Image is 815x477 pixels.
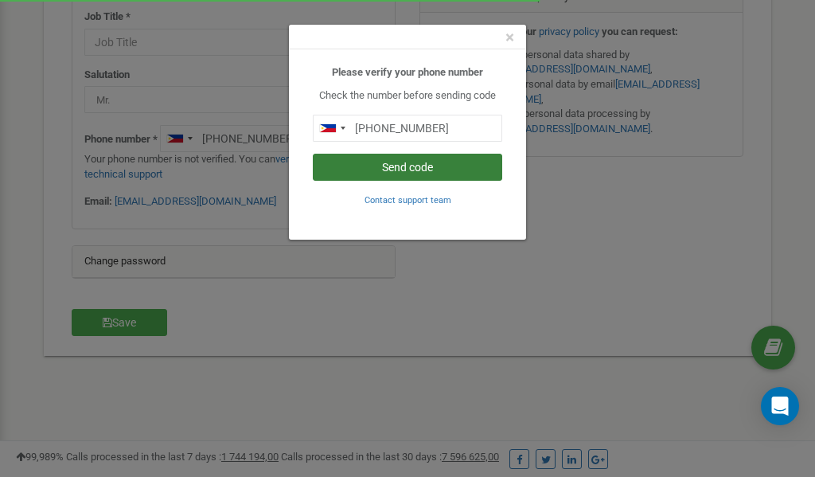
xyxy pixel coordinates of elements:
[313,115,502,142] input: 0905 123 4567
[505,28,514,47] span: ×
[332,66,483,78] b: Please verify your phone number
[365,195,451,205] small: Contact support team
[761,387,799,425] div: Open Intercom Messenger
[314,115,350,141] div: Telephone country code
[313,154,502,181] button: Send code
[365,194,451,205] a: Contact support team
[505,29,514,46] button: Close
[313,88,502,104] p: Check the number before sending code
